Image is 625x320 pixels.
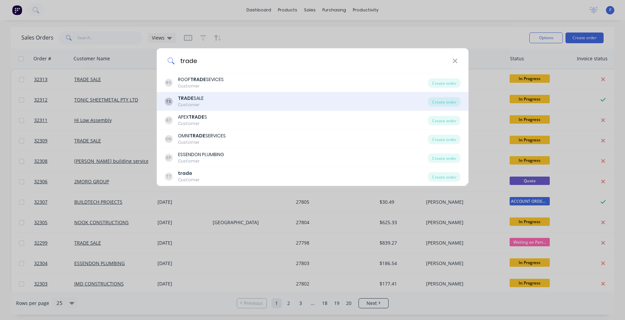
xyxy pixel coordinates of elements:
[428,172,460,182] div: Create order
[178,76,224,83] div: ROOF SEVICES
[178,121,207,127] div: Customer
[189,114,204,120] b: TRADE
[165,79,173,87] div: RS
[178,95,204,102] div: SALE
[178,102,204,108] div: Customer
[178,158,224,164] div: Customer
[165,154,173,162] div: EP
[428,78,460,88] div: Create order
[165,116,173,124] div: AT
[178,177,200,183] div: Customer
[178,132,226,139] div: OMNI SERVICES
[178,170,192,177] b: trade
[165,135,173,143] div: OS
[428,97,460,107] div: Create order
[178,95,194,102] b: TRADE
[165,173,173,181] div: TT
[175,48,452,73] input: Enter a customer name to create a new order...
[428,116,460,125] div: Create order
[190,76,206,83] b: TRADE
[190,132,205,139] b: TRADE
[178,114,207,121] div: APEX S
[428,153,460,163] div: Create order
[178,139,226,145] div: Customer
[428,135,460,144] div: Create order
[178,151,224,158] div: ESSENDON PLUMBING
[165,98,173,106] div: TS
[178,83,224,89] div: Customer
